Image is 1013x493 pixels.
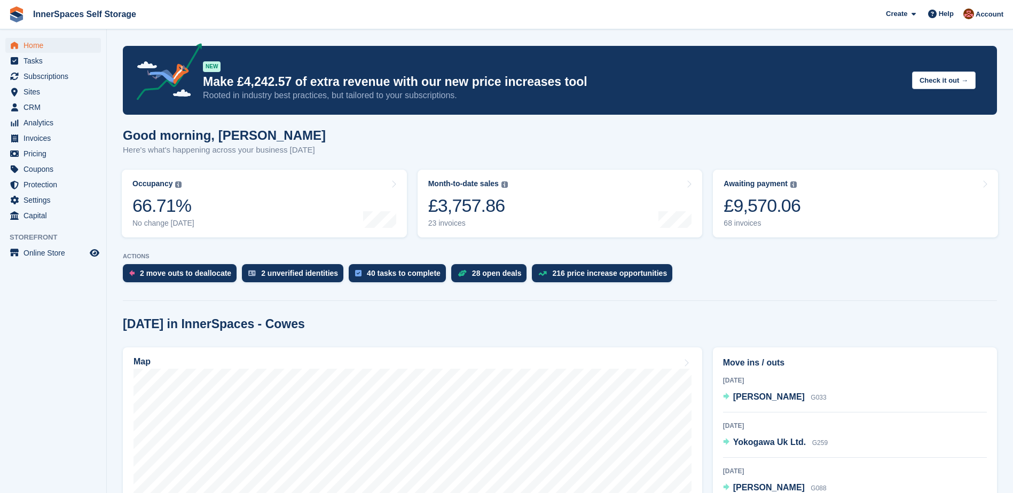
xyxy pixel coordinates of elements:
span: Create [886,9,907,19]
img: icon-info-grey-7440780725fd019a000dd9b08b2336e03edf1995a4989e88bcd33f0948082b44.svg [175,181,182,188]
div: 28 open deals [472,269,522,277]
a: Month-to-date sales £3,757.86 23 invoices [418,170,703,237]
span: Analytics [23,115,88,130]
span: Protection [23,177,88,192]
span: CRM [23,100,88,115]
a: menu [5,69,101,84]
img: price-adjustments-announcement-icon-8257ccfd72463d97f412b2fc003d46551f7dbcb40ab6d574587a9cd5c0d94... [128,43,202,104]
h2: [DATE] in InnerSpaces - Cowes [123,317,305,331]
span: Help [939,9,954,19]
div: [DATE] [723,421,987,431]
h2: Move ins / outs [723,356,987,369]
div: 40 tasks to complete [367,269,441,277]
span: Home [23,38,88,53]
span: G259 [812,439,828,447]
div: No change [DATE] [132,219,194,228]
a: menu [5,162,101,177]
a: menu [5,245,101,260]
h2: Map [134,357,151,367]
span: G088 [811,484,826,492]
div: 2 move outs to deallocate [140,269,231,277]
a: 2 move outs to deallocate [123,264,242,288]
img: price_increase_opportunities-93ffe204e8149a01c8c9dc8f82e8f89637d9d84a8eef4429ea346261dce0b2c0.svg [538,271,547,276]
a: 40 tasks to complete [349,264,451,288]
div: £9,570.06 [724,195,800,217]
a: menu [5,146,101,161]
span: [PERSON_NAME] [733,392,805,401]
div: 68 invoices [724,219,800,228]
div: 216 price increase opportunities [552,269,667,277]
a: menu [5,84,101,99]
p: Make £4,242.57 of extra revenue with our new price increases tool [203,74,904,90]
a: menu [5,115,101,130]
span: G033 [811,394,826,401]
img: stora-icon-8386f47178a22dfd0bd8f6a31ec36ba5ce8667c1dd55bd0f319d3a0aa187defe.svg [9,6,25,22]
span: Capital [23,208,88,223]
a: menu [5,38,101,53]
img: Abby Tilley [963,9,974,19]
span: Storefront [10,232,106,243]
p: ACTIONS [123,253,997,260]
span: Invoices [23,131,88,146]
span: Yokogawa Uk Ltd. [733,438,806,447]
span: Tasks [23,53,88,68]
div: Occupancy [132,179,172,188]
img: icon-info-grey-7440780725fd019a000dd9b08b2336e03edf1995a4989e88bcd33f0948082b44.svg [790,181,797,188]
a: menu [5,193,101,208]
a: 216 price increase opportunities [532,264,678,288]
a: menu [5,53,101,68]
button: Check it out → [912,71,976,89]
a: menu [5,177,101,192]
span: Coupons [23,162,88,177]
div: £3,757.86 [428,195,508,217]
span: Account [976,9,1003,20]
a: Preview store [88,246,101,259]
img: deal-1b604bf984904fb50ccaf53a9ad4b4a5d6e5aea283cecdc64d6e3604feb123c2.svg [458,269,467,277]
span: Online Store [23,245,88,260]
div: [DATE] [723,466,987,476]
h1: Good morning, [PERSON_NAME] [123,128,326,142]
a: InnerSpaces Self Storage [29,5,140,23]
a: [PERSON_NAME] G033 [723,391,827,404]
div: NEW [203,61,221,72]
img: task-75834270c22a3079a89374b754ae025e5fb1db73e45f91037f5363f120a921f8.svg [355,270,362,276]
p: Rooted in industry best practices, but tailored to your subscriptions. [203,90,904,101]
div: Month-to-date sales [428,179,499,188]
a: menu [5,100,101,115]
a: menu [5,131,101,146]
a: menu [5,208,101,223]
div: 2 unverified identities [261,269,338,277]
span: Settings [23,193,88,208]
img: icon-info-grey-7440780725fd019a000dd9b08b2336e03edf1995a4989e88bcd33f0948082b44.svg [501,181,508,188]
a: Yokogawa Uk Ltd. G259 [723,436,828,450]
a: Occupancy 66.71% No change [DATE] [122,170,407,237]
div: [DATE] [723,376,987,385]
a: 28 open deals [451,264,532,288]
span: Pricing [23,146,88,161]
p: Here's what's happening across your business [DATE] [123,144,326,156]
span: [PERSON_NAME] [733,483,805,492]
div: 66.71% [132,195,194,217]
a: Awaiting payment £9,570.06 68 invoices [713,170,998,237]
span: Sites [23,84,88,99]
div: 23 invoices [428,219,508,228]
img: move_outs_to_deallocate_icon-f764333ba52eb49d3ac5e1228854f67142a1ed5810a6f6cc68b1a99e826820c5.svg [129,270,135,276]
span: Subscriptions [23,69,88,84]
a: 2 unverified identities [242,264,349,288]
img: verify_identity-adf6edd0f0f0b5bbfe63781bf79b02c33cf7c696d77639b501bdc392416b5a36.svg [248,270,256,276]
div: Awaiting payment [724,179,788,188]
